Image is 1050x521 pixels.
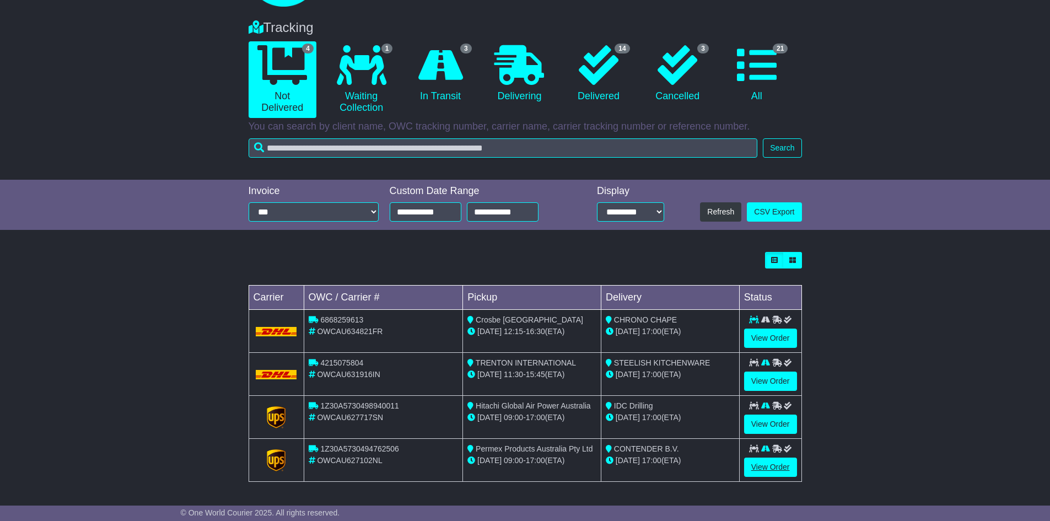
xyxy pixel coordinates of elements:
[614,444,679,453] span: CONTENDER B.V.
[606,412,735,423] div: (ETA)
[249,41,316,118] a: 4 Not Delivered
[249,121,802,133] p: You can search by client name, OWC tracking number, carrier name, carrier tracking number or refe...
[606,455,735,466] div: (ETA)
[302,44,314,53] span: 4
[747,202,801,222] a: CSV Export
[616,456,640,465] span: [DATE]
[615,44,629,53] span: 14
[320,315,363,324] span: 6868259613
[526,413,545,422] span: 17:00
[642,327,661,336] span: 17:00
[304,286,463,310] td: OWC / Carrier #
[460,44,472,53] span: 3
[477,413,502,422] span: [DATE]
[616,413,640,422] span: [DATE]
[723,41,790,106] a: 21 All
[526,370,545,379] span: 15:45
[320,401,399,410] span: 1Z30A5730498940011
[249,185,379,197] div: Invoice
[614,315,677,324] span: CHRONO CHAPE
[267,406,286,428] img: GetCarrierServiceLogo
[477,456,502,465] span: [DATE]
[476,358,576,367] span: TRENTON INTERNATIONAL
[697,44,709,53] span: 3
[597,185,664,197] div: Display
[381,44,393,53] span: 1
[614,358,710,367] span: STEELISH KITCHENWARE
[256,370,297,379] img: DHL.png
[504,456,523,465] span: 09:00
[614,401,653,410] span: IDC Drilling
[526,327,545,336] span: 16:30
[320,358,363,367] span: 4215075804
[616,327,640,336] span: [DATE]
[564,41,632,106] a: 14 Delivered
[317,413,383,422] span: OWCAU627717SN
[267,449,286,471] img: GetCarrierServiceLogo
[606,326,735,337] div: (ETA)
[616,370,640,379] span: [DATE]
[486,41,553,106] a: Delivering
[256,327,297,336] img: DHL.png
[467,369,596,380] div: - (ETA)
[181,508,340,517] span: © One World Courier 2025. All rights reserved.
[477,327,502,336] span: [DATE]
[463,286,601,310] td: Pickup
[327,41,395,118] a: 1 Waiting Collection
[504,327,523,336] span: 12:15
[644,41,712,106] a: 3 Cancelled
[390,185,567,197] div: Custom Date Range
[320,444,399,453] span: 1Z30A5730494762506
[504,370,523,379] span: 11:30
[504,413,523,422] span: 09:00
[249,286,304,310] td: Carrier
[642,413,661,422] span: 17:00
[642,456,661,465] span: 17:00
[476,444,593,453] span: Permex Products Australia Pty Ltd
[317,327,383,336] span: OWCAU634821FR
[476,401,591,410] span: Hitachi Global Air Power Australia
[744,329,797,348] a: View Order
[744,458,797,477] a: View Order
[739,286,801,310] td: Status
[243,20,807,36] div: Tracking
[526,456,545,465] span: 17:00
[642,370,661,379] span: 17:00
[476,315,583,324] span: Crosbe [GEOGRAPHIC_DATA]
[477,370,502,379] span: [DATE]
[744,415,797,434] a: View Order
[467,412,596,423] div: - (ETA)
[773,44,788,53] span: 21
[317,456,382,465] span: OWCAU627102NL
[700,202,741,222] button: Refresh
[467,455,596,466] div: - (ETA)
[601,286,739,310] td: Delivery
[467,326,596,337] div: - (ETA)
[317,370,380,379] span: OWCAU631916IN
[606,369,735,380] div: (ETA)
[763,138,801,158] button: Search
[744,372,797,391] a: View Order
[406,41,474,106] a: 3 In Transit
